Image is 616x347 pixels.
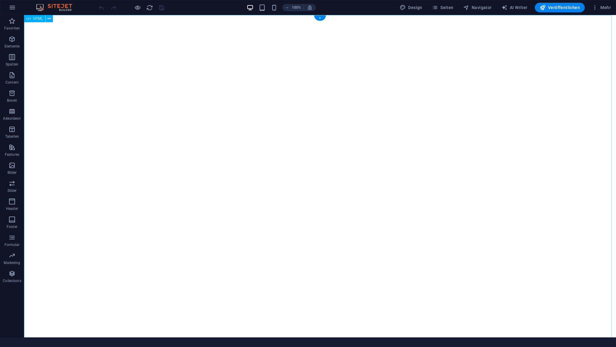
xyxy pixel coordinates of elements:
button: AI Writer [499,3,530,12]
p: Elemente [5,44,20,49]
p: Collections [3,278,21,283]
p: Slider [8,188,17,193]
p: Favoriten [4,26,20,31]
button: Seiten [430,3,456,12]
p: Content [5,80,19,85]
p: Formular [5,242,20,247]
span: Navigator [463,5,492,11]
span: Veröffentlichen [540,5,580,11]
button: Veröffentlichen [535,3,585,12]
button: Navigator [461,3,494,12]
p: Bilder [8,170,17,175]
div: + [314,15,326,21]
p: Features [5,152,19,157]
div: Design (Strg+Alt+Y) [397,3,425,12]
button: Mehr [590,3,613,12]
span: AI Writer [501,5,528,11]
span: Design [400,5,422,11]
span: Mehr [592,5,611,11]
i: Bei Größenänderung Zoomstufe automatisch an das gewählte Gerät anpassen. [307,5,313,10]
h6: 100% [291,4,301,11]
p: Footer [7,224,17,229]
button: reload [146,4,153,11]
p: Tabellen [5,134,19,139]
p: Boxen [7,98,17,103]
i: Seite neu laden [146,4,153,11]
button: Design [397,3,425,12]
p: Marketing [4,260,20,265]
button: 100% [282,4,304,11]
p: Header [6,206,18,211]
img: Editor Logo [35,4,80,11]
span: Seiten [432,5,454,11]
span: HTML [33,17,43,20]
p: Akkordeon [3,116,21,121]
p: Spalten [6,62,18,67]
button: Klicke hier, um den Vorschau-Modus zu verlassen [134,4,141,11]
